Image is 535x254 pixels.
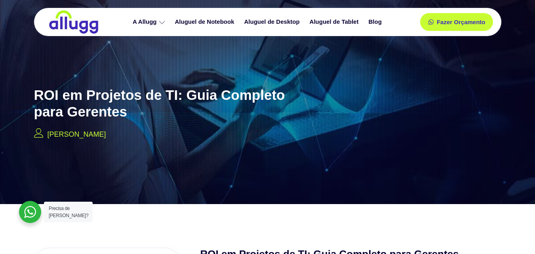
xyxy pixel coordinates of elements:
[364,15,387,29] a: Blog
[306,15,365,29] a: Aluguel de Tablet
[49,206,88,218] span: Precisa de [PERSON_NAME]?
[34,87,287,120] h2: ROI em Projetos de TI: Guia Completo para Gerentes
[171,15,240,29] a: Aluguel de Notebook
[129,15,171,29] a: A Allugg
[48,129,106,140] p: [PERSON_NAME]
[437,19,485,25] span: Fazer Orçamento
[240,15,306,29] a: Aluguel de Desktop
[420,13,493,31] a: Fazer Orçamento
[48,10,99,34] img: locação de TI é Allugg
